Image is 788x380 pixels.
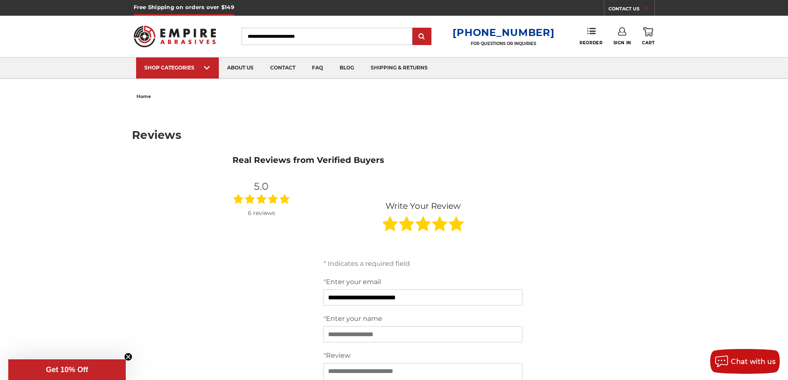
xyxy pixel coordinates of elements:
a: faq [304,57,331,79]
div: Write Your Review [311,200,535,212]
button: Chat with us [710,349,780,374]
div: 5.0 [232,179,290,194]
div: 6 reviews [232,209,290,217]
label: Review [323,351,523,361]
label: Enter your email [323,277,523,287]
h1: Reviews [132,129,656,141]
span: Indicates a required field [328,260,410,268]
a: about us [219,57,262,79]
span: Sign In [613,40,631,45]
a: shipping & returns [362,57,436,79]
input: Submit [414,29,430,45]
div: Get 10% OffClose teaser [8,359,126,380]
span: Get 10% Off [46,366,88,374]
label: Enter your name [323,314,523,324]
a: Reorder [580,27,602,45]
span: Chat with us [731,358,776,366]
span: Cart [642,40,654,45]
a: blog [331,57,362,79]
span: Reorder [580,40,602,45]
span: home [137,93,151,99]
a: CONTACT US [608,4,654,16]
div: Real Reviews from Verified Buyers [224,149,393,170]
a: contact [262,57,304,79]
a: Cart [642,27,654,45]
div: SHOP CATEGORIES [144,65,211,71]
img: Empire Abrasives [134,20,216,53]
p: FOR QUESTIONS OR INQUIRIES [453,41,554,46]
a: [PHONE_NUMBER] [453,26,554,38]
button: Close teaser [124,353,132,361]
